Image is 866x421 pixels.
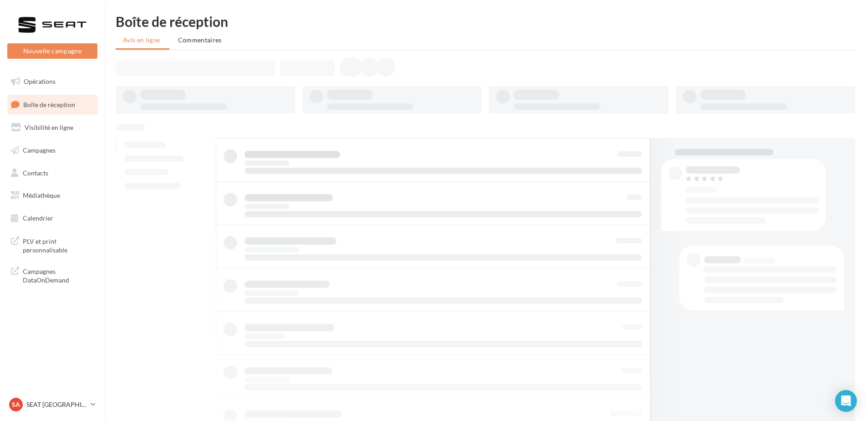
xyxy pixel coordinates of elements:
[5,209,99,228] a: Calendrier
[835,390,857,412] div: Open Intercom Messenger
[23,214,53,222] span: Calendrier
[5,186,99,205] a: Médiathèque
[5,262,99,288] a: Campagnes DataOnDemand
[23,100,75,108] span: Boîte de réception
[23,146,56,154] span: Campagnes
[12,400,20,409] span: SA
[5,164,99,183] a: Contacts
[23,169,48,176] span: Contacts
[5,141,99,160] a: Campagnes
[178,36,222,44] span: Commentaires
[5,72,99,91] a: Opérations
[116,15,855,28] div: Boîte de réception
[7,43,97,59] button: Nouvelle campagne
[23,191,60,199] span: Médiathèque
[24,77,56,85] span: Opérations
[23,235,94,255] span: PLV et print personnalisable
[7,396,97,413] a: SA SEAT [GEOGRAPHIC_DATA]
[5,95,99,114] a: Boîte de réception
[5,118,99,137] a: Visibilité en ligne
[25,123,73,131] span: Visibilité en ligne
[23,265,94,285] span: Campagnes DataOnDemand
[5,231,99,258] a: PLV et print personnalisable
[26,400,87,409] p: SEAT [GEOGRAPHIC_DATA]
